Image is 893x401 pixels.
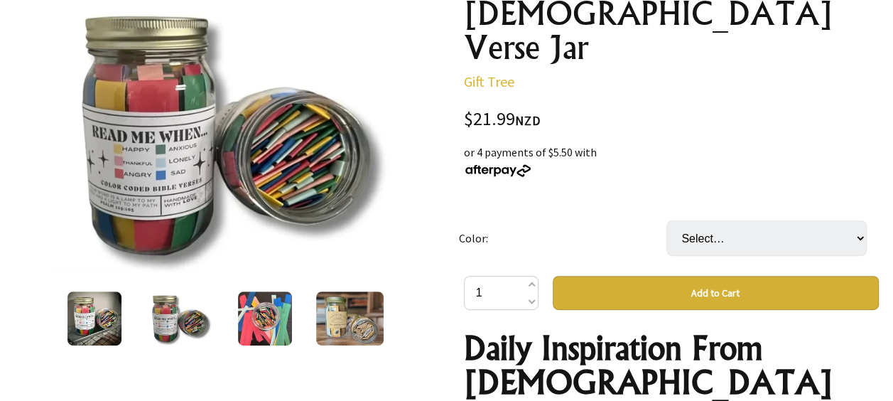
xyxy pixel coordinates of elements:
img: Bible Verse Jar [67,292,121,346]
div: or 4 payments of $5.50 with [464,144,879,178]
td: Color: [459,200,666,276]
div: $21.99 [464,110,879,129]
a: Gift Tree [464,73,514,90]
img: Bible Verse Jar [316,292,384,346]
img: Bible Verse Jar [146,292,213,346]
button: Add to Cart [553,276,879,310]
img: Afterpay [464,164,532,177]
span: NZD [515,112,541,129]
img: Bible Verse Jar [238,292,292,346]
